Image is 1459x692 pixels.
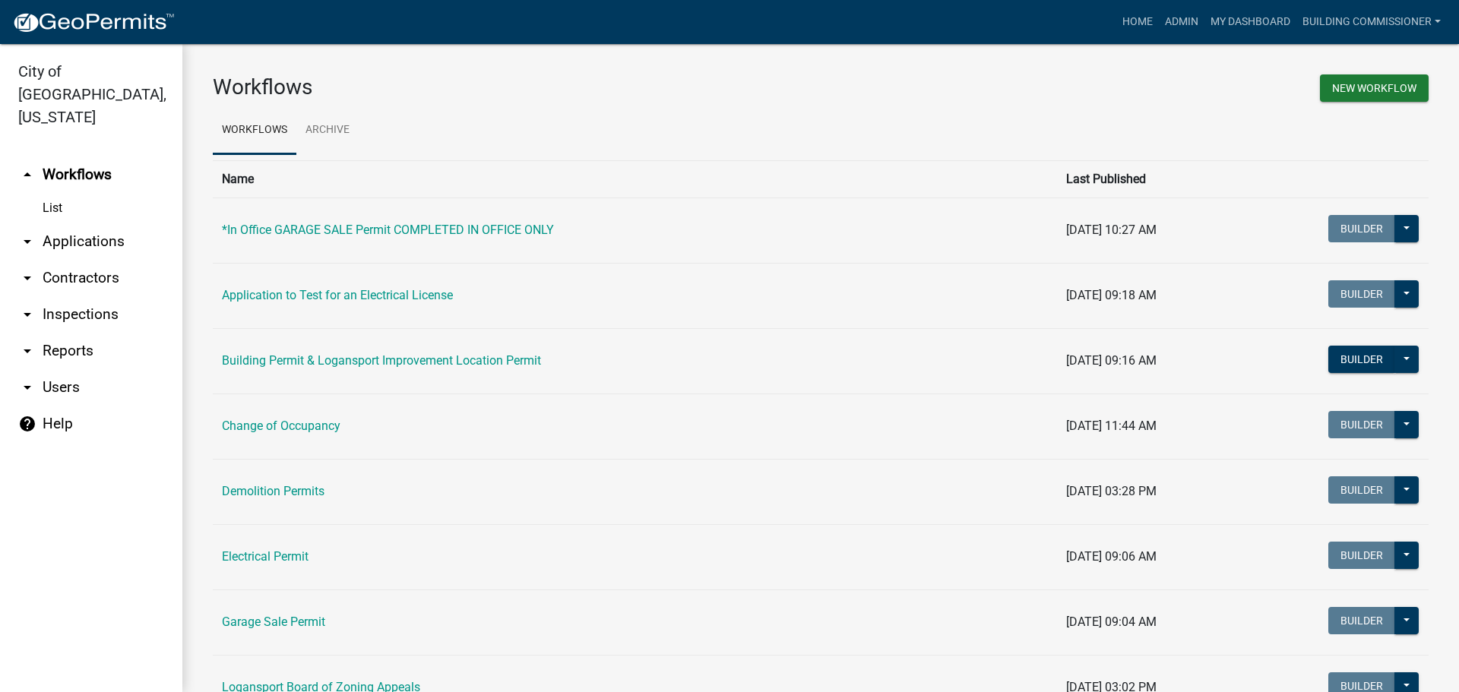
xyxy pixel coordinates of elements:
[222,223,554,237] a: *In Office GARAGE SALE Permit COMPLETED IN OFFICE ONLY
[18,232,36,251] i: arrow_drop_down
[1296,8,1447,36] a: Building Commissioner
[222,288,453,302] a: Application to Test for an Electrical License
[1116,8,1159,36] a: Home
[222,353,541,368] a: Building Permit & Logansport Improvement Location Permit
[213,74,809,100] h3: Workflows
[18,305,36,324] i: arrow_drop_down
[222,419,340,433] a: Change of Occupancy
[1066,419,1157,433] span: [DATE] 11:44 AM
[1328,215,1395,242] button: Builder
[1328,346,1395,373] button: Builder
[213,106,296,155] a: Workflows
[1066,353,1157,368] span: [DATE] 09:16 AM
[1066,223,1157,237] span: [DATE] 10:27 AM
[222,549,309,564] a: Electrical Permit
[18,342,36,360] i: arrow_drop_down
[1066,288,1157,302] span: [DATE] 09:18 AM
[1320,74,1429,102] button: New Workflow
[1328,476,1395,504] button: Builder
[18,166,36,184] i: arrow_drop_up
[1204,8,1296,36] a: My Dashboard
[1057,160,1242,197] th: Last Published
[1328,607,1395,634] button: Builder
[1066,549,1157,564] span: [DATE] 09:06 AM
[1328,280,1395,308] button: Builder
[1159,8,1204,36] a: Admin
[296,106,359,155] a: Archive
[222,484,324,498] a: Demolition Permits
[213,160,1057,197] th: Name
[1328,411,1395,438] button: Builder
[1066,484,1157,498] span: [DATE] 03:28 PM
[18,415,36,433] i: help
[18,378,36,397] i: arrow_drop_down
[1066,615,1157,629] span: [DATE] 09:04 AM
[222,615,325,629] a: Garage Sale Permit
[1328,542,1395,569] button: Builder
[18,269,36,287] i: arrow_drop_down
